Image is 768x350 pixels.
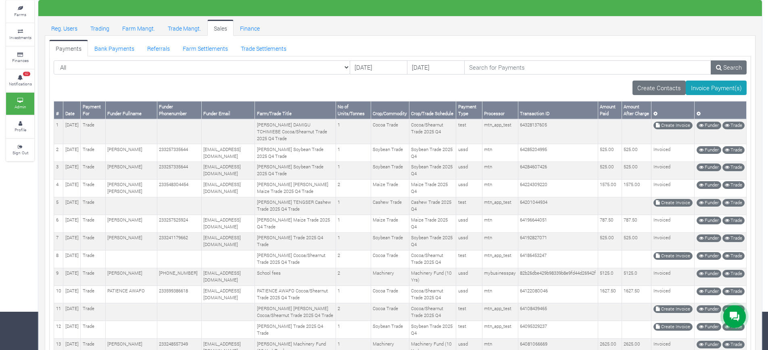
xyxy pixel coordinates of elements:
[482,250,518,268] td: mtn_app_test
[482,232,518,250] td: mtn
[116,20,161,36] a: Farm Mangt.
[336,144,371,162] td: 1
[15,127,26,133] small: Profile
[697,323,721,331] a: Funder
[371,321,409,339] td: Soybean Trade
[482,286,518,303] td: mtn
[255,144,336,162] td: [PERSON_NAME] Soybean Trade 2025 Q4 Trade
[105,268,157,286] td: [PERSON_NAME]
[653,122,693,129] a: Create Invoice
[622,286,651,303] td: 1627.50
[371,303,409,321] td: Cocoa Trade
[255,162,336,179] td: [PERSON_NAME] Soybean Trade 2025 Q4 Trade
[81,268,106,286] td: Trade
[622,101,651,119] th: Amount After Charge
[518,215,598,232] td: 64196644051
[409,303,456,321] td: Cocoa/Shearnut Trade 2025 Q4
[722,270,745,278] a: Trade
[157,144,201,162] td: 233257335644
[6,70,34,92] a: 62 Notifications
[653,305,693,313] a: Create Invoice
[201,101,255,119] th: Funder Email
[6,47,34,69] a: Finances
[54,119,63,144] td: 1
[598,268,622,286] td: 5125.0
[12,58,29,63] small: Finances
[84,20,116,36] a: Trading
[54,144,63,162] td: 2
[482,215,518,232] td: mtn
[255,179,336,197] td: [PERSON_NAME] [PERSON_NAME] Maize Trade 2025 Q4 Trade
[456,162,482,179] td: ussd
[456,321,482,339] td: test
[622,179,651,197] td: 1575.00
[255,215,336,232] td: [PERSON_NAME] Maize Trade 2025 Q4 Trade
[81,215,106,232] td: Trade
[157,101,201,119] th: Funder Phonenumber
[371,179,409,197] td: Maize Trade
[482,303,518,321] td: mtn_app_test
[722,181,745,189] a: Trade
[105,179,157,197] td: [PERSON_NAME] [PERSON_NAME]
[482,321,518,339] td: mtn_app_test
[9,35,31,40] small: Investments
[464,60,712,75] input: Search for Payments
[63,268,81,286] td: [DATE]
[336,303,371,321] td: 2
[45,20,84,36] a: Reg. Users
[722,146,745,154] a: Trade
[482,162,518,179] td: mtn
[201,162,255,179] td: [EMAIL_ADDRESS][DOMAIN_NAME]
[105,286,157,303] td: PATIENCE AWAFO
[651,286,695,303] td: Invoiced
[81,162,106,179] td: Trade
[105,162,157,179] td: [PERSON_NAME]
[371,162,409,179] td: Soybean Trade
[482,144,518,162] td: mtn
[409,119,456,144] td: Cocoa/Shearnut Trade 2025 Q4
[518,144,598,162] td: 64285204995
[371,286,409,303] td: Cocoa Trade
[105,144,157,162] td: [PERSON_NAME]
[456,119,482,144] td: test
[15,104,26,110] small: Admin
[456,179,482,197] td: ussd
[722,199,745,207] a: Trade
[54,215,63,232] td: 6
[201,268,255,286] td: [EMAIL_ADDRESS][DOMAIN_NAME]
[409,232,456,250] td: Soybean Trade 2025 Q4
[105,101,157,119] th: Funder Fullname
[201,232,255,250] td: [EMAIL_ADDRESS][DOMAIN_NAME]
[6,93,34,115] a: Admin
[697,122,721,129] a: Funder
[482,197,518,215] td: mtn_app_test
[336,215,371,232] td: 1
[336,179,371,197] td: 2
[23,72,30,77] span: 62
[54,197,63,215] td: 5
[598,144,622,162] td: 525.00
[697,270,721,278] a: Funder
[598,232,622,250] td: 525.00
[456,286,482,303] td: ussd
[63,197,81,215] td: [DATE]
[6,116,34,138] a: Profile
[632,81,686,95] a: Create Contacts
[697,252,721,260] a: Funder
[697,164,721,171] a: Funder
[371,250,409,268] td: Cocoa Trade
[255,303,336,321] td: [PERSON_NAME] [PERSON_NAME] Cocoa/Shearnut Trade 2025 Q4 Trade
[336,162,371,179] td: 1
[456,268,482,286] td: ussd
[81,144,106,162] td: Trade
[336,101,371,119] th: No of Units/Tonnes
[81,101,106,119] th: Payment For
[63,144,81,162] td: [DATE]
[157,232,201,250] td: 233241179662
[409,101,456,119] th: Crop/Trade Schedule
[653,323,693,331] a: Create Invoice
[651,162,695,179] td: Invoiced
[651,215,695,232] td: Invoiced
[201,144,255,162] td: [EMAIL_ADDRESS][DOMAIN_NAME]
[598,101,622,119] th: Amount Paid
